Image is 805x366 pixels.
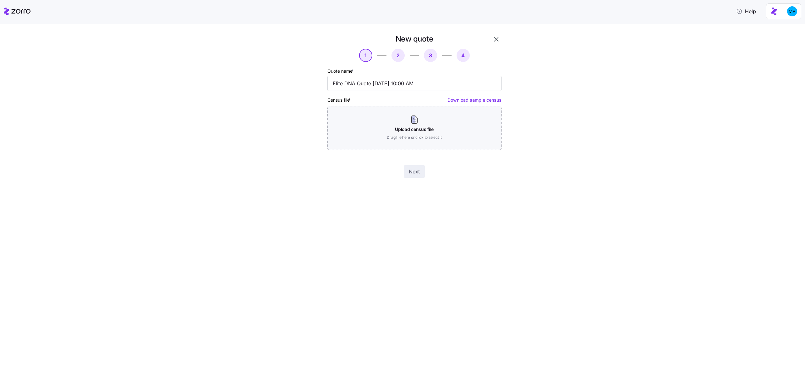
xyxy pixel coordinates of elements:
span: Help [736,8,756,15]
button: Next [404,165,425,178]
label: Census file [327,97,352,104]
button: 1 [359,49,372,62]
span: Next [409,168,420,175]
button: Help [731,5,761,18]
h1: New quote [396,34,433,44]
button: 2 [391,49,405,62]
label: Quote name [327,68,355,75]
button: 4 [457,49,470,62]
button: 3 [424,49,437,62]
input: Quote name [327,76,502,91]
img: b954e4dfce0f5620b9225907d0f7229f [787,6,797,16]
a: Download sample census [447,97,502,103]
